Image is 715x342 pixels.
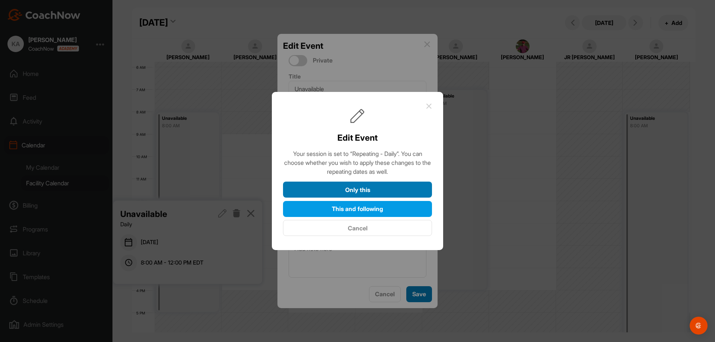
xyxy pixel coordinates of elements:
button: Cancel [283,220,432,236]
h2: Edit Event [337,131,378,144]
div: Your session is set to “Repeating - Daily”. You can choose whether you wish to apply these change... [283,149,432,176]
div: Open Intercom Messenger [690,317,708,335]
button: Only this [283,182,432,198]
button: This and following [283,201,432,217]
